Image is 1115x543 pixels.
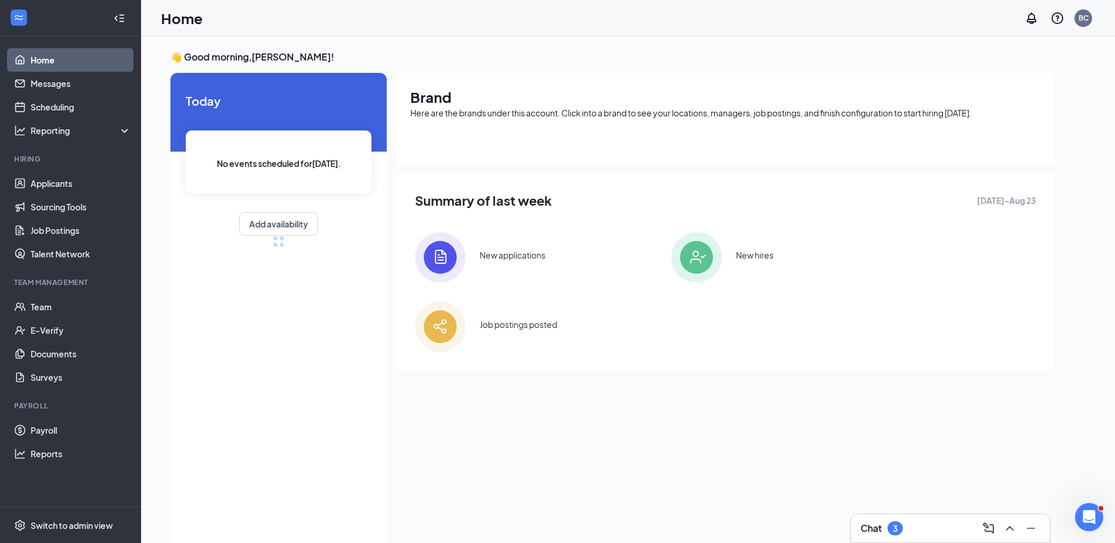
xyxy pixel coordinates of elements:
[186,92,371,110] span: Today
[31,72,131,95] a: Messages
[1050,11,1064,25] svg: QuestionInfo
[217,157,341,170] span: No events scheduled for [DATE] .
[31,319,131,342] a: E-Verify
[1000,519,1019,538] button: ChevronUp
[1079,13,1089,23] div: BC
[31,342,131,366] a: Documents
[31,366,131,389] a: Surveys
[1075,503,1103,531] iframe: Intercom live chat
[14,401,129,411] div: Payroll
[31,442,131,465] a: Reports
[31,125,132,136] div: Reporting
[161,8,203,28] h1: Home
[480,319,557,330] div: Job postings posted
[31,295,131,319] a: Team
[893,524,898,534] div: 3
[14,519,26,531] svg: Settings
[410,107,1040,119] div: Here are the brands under this account. Click into a brand to see your locations, managers, job p...
[31,242,131,266] a: Talent Network
[14,277,129,287] div: Team Management
[979,519,998,538] button: ComposeMessage
[415,232,466,283] img: icon
[415,190,552,211] span: Summary of last week
[1022,519,1040,538] button: Minimize
[31,519,113,531] div: Switch to admin view
[410,87,1040,107] h1: Brand
[1024,11,1039,25] svg: Notifications
[31,219,131,242] a: Job Postings
[671,232,722,283] img: icon
[415,301,466,352] img: icon
[14,125,26,136] svg: Analysis
[13,12,25,24] svg: WorkstreamLogo
[239,212,318,236] button: Add availability
[31,195,131,219] a: Sourcing Tools
[977,194,1036,207] span: [DATE] - Aug 23
[982,521,996,535] svg: ComposeMessage
[736,249,774,261] div: New hires
[1003,521,1017,535] svg: ChevronUp
[480,249,545,261] div: New applications
[14,154,129,164] div: Hiring
[31,48,131,72] a: Home
[860,522,882,535] h3: Chat
[31,418,131,442] a: Payroll
[273,236,284,247] div: loading meetings...
[31,95,131,119] a: Scheduling
[113,12,125,24] svg: Collapse
[1024,521,1038,535] svg: Minimize
[31,172,131,195] a: Applicants
[170,51,1054,63] h3: 👋 Good morning, [PERSON_NAME] !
